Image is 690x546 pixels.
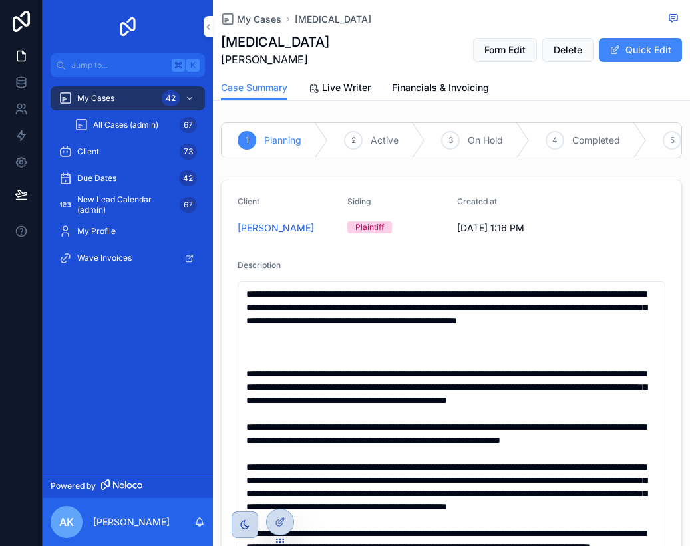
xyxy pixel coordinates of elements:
div: 42 [179,170,197,186]
span: Planning [264,134,301,147]
a: [PERSON_NAME] [238,221,314,235]
span: Siding [347,196,371,206]
span: Case Summary [221,81,287,94]
span: Powered by [51,481,96,491]
span: Client [238,196,259,206]
span: [DATE] 1:16 PM [457,221,556,235]
span: Completed [572,134,620,147]
span: 4 [552,135,558,146]
span: My Cases [77,93,114,104]
a: My Profile [51,219,205,243]
span: Created at [457,196,497,206]
a: Financials & Invoicing [392,76,489,102]
button: Jump to...K [51,53,205,77]
a: My Cases42 [51,86,205,110]
span: K [188,60,198,70]
span: All Cases (admin) [93,120,158,130]
span: [PERSON_NAME] [221,51,329,67]
span: 2 [351,135,356,146]
a: New Lead Calendar (admin)67 [51,193,205,217]
p: [PERSON_NAME] [93,515,170,529]
a: Due Dates42 [51,166,205,190]
span: Live Writer [322,81,371,94]
div: 67 [180,197,197,213]
button: Form Edit [473,38,537,62]
span: Wave Invoices [77,253,132,263]
span: 1 [246,135,249,146]
a: All Cases (admin)67 [67,113,205,137]
div: 67 [180,117,197,133]
div: 73 [180,144,197,160]
span: Jump to... [71,60,166,70]
span: 5 [670,135,675,146]
div: Plaintiff [355,221,384,233]
a: Powered by [43,474,213,498]
span: On Hold [468,134,503,147]
a: Case Summary [221,76,287,101]
span: Due Dates [77,173,116,184]
span: Active [371,134,399,147]
span: Financials & Invoicing [392,81,489,94]
a: Live Writer [309,76,371,102]
span: My Profile [77,226,116,237]
a: Client73 [51,140,205,164]
div: scrollable content [43,77,213,287]
a: Wave Invoices [51,246,205,270]
button: Quick Edit [599,38,682,62]
span: 3 [448,135,453,146]
img: App logo [117,16,138,37]
a: [MEDICAL_DATA] [295,13,371,26]
span: New Lead Calendar (admin) [77,194,174,215]
a: My Cases [221,13,281,26]
span: Description [238,260,281,270]
span: Form Edit [484,43,526,57]
span: AK [59,514,74,530]
span: Client [77,146,99,157]
span: My Cases [237,13,281,26]
button: Delete [542,38,594,62]
h1: [MEDICAL_DATA] [221,33,329,51]
div: 42 [162,90,180,106]
span: Delete [554,43,582,57]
